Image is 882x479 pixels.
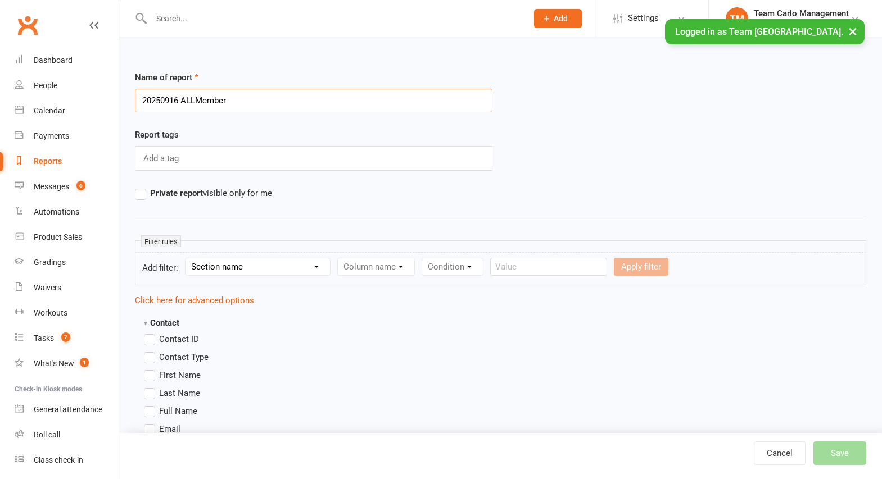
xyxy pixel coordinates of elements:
span: Last Name [159,386,200,398]
button: Add [534,9,582,28]
form: Add filter: [135,252,866,285]
div: People [34,81,57,90]
a: Cancel [754,441,806,465]
a: Waivers [15,275,119,300]
span: 6 [76,181,85,190]
a: Payments [15,124,119,149]
strong: Contact [144,318,179,328]
a: Reports [15,149,119,174]
div: Gradings [34,258,66,267]
label: Report tags [135,128,179,142]
a: Calendar [15,98,119,124]
span: Contact ID [159,332,199,344]
div: Messages [34,182,69,191]
span: Add [554,14,568,23]
div: Team [GEOGRAPHIC_DATA] [754,19,851,29]
div: Roll call [34,430,60,439]
div: Payments [34,131,69,140]
a: Messages 6 [15,174,119,199]
a: People [15,73,119,98]
a: Class kiosk mode [15,448,119,473]
div: Automations [34,207,79,216]
span: Full Name [159,404,197,416]
a: Click here for advanced options [135,295,254,305]
div: What's New [34,359,74,368]
label: Name of report [135,71,198,84]
div: Reports [34,157,62,166]
input: Value [490,258,607,276]
strong: Private report [150,188,203,198]
button: × [843,19,863,43]
div: Class check-in [34,455,83,464]
div: Calendar [34,106,65,115]
a: Workouts [15,300,119,326]
a: Dashboard [15,48,119,73]
a: Tasks 7 [15,326,119,351]
a: Roll call [15,422,119,448]
span: Settings [628,6,659,31]
input: Add a tag [142,151,182,166]
div: Waivers [34,283,61,292]
span: visible only for me [150,186,272,198]
a: Automations [15,199,119,225]
div: Team Carlo Management [754,8,851,19]
small: Filter rules [141,235,181,247]
a: Gradings [15,250,119,275]
input: Search... [148,11,519,26]
div: Dashboard [34,56,73,65]
div: Product Sales [34,232,82,241]
span: Contact Type [159,350,209,362]
span: Logged in as Team [GEOGRAPHIC_DATA]. [675,26,843,37]
span: 7 [61,332,70,342]
span: 1 [80,358,89,367]
span: Email [159,422,180,434]
a: Clubworx [13,11,42,39]
div: General attendance [34,405,102,414]
a: What's New1 [15,351,119,376]
div: Tasks [34,334,54,343]
span: First Name [159,368,201,380]
div: Workouts [34,308,67,317]
a: General attendance kiosk mode [15,397,119,422]
div: TM [726,7,748,30]
a: Product Sales [15,225,119,250]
